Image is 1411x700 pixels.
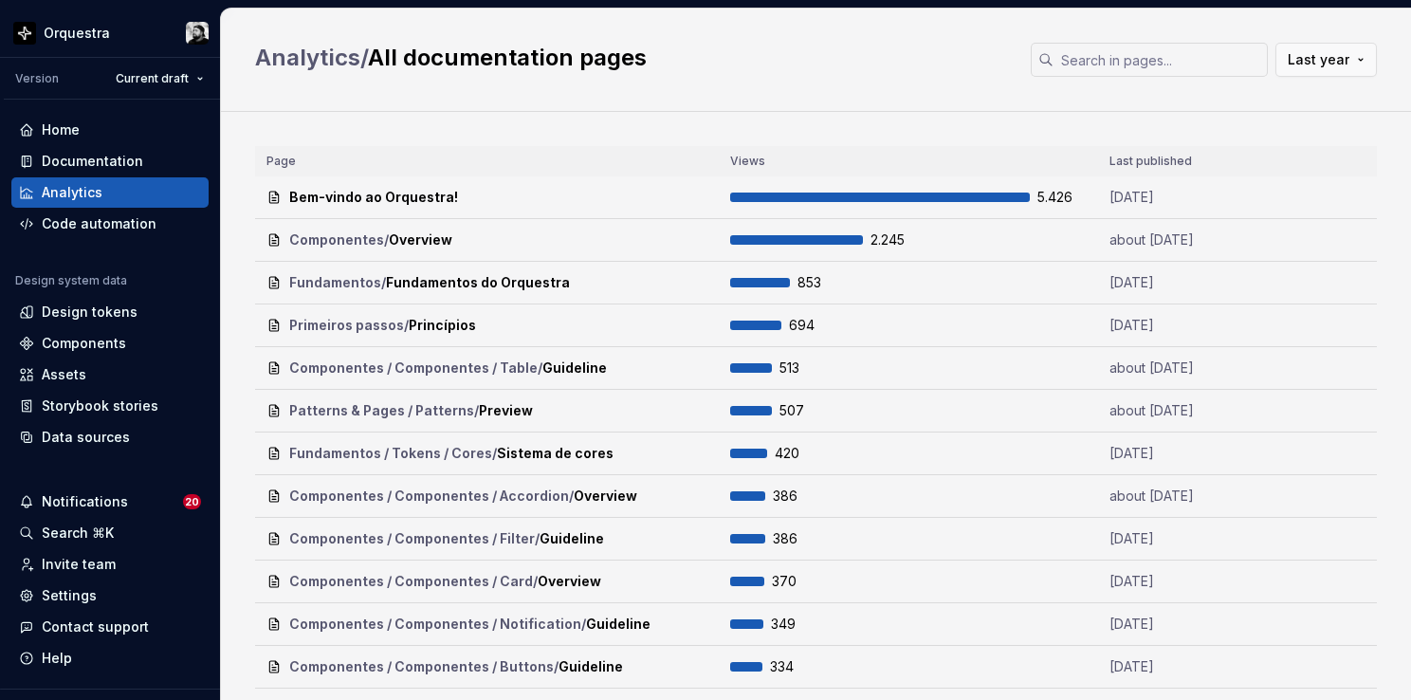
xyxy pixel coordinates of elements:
span: 370 [772,572,821,591]
span: Sistema de cores [497,444,614,463]
span: Overview [574,487,637,506]
div: Design system data [15,273,127,288]
span: 386 [773,487,822,506]
span: Componentes / Componentes / Notification [289,615,581,634]
span: / [538,359,542,378]
th: Page [255,146,719,176]
button: Contact support [11,612,209,642]
p: about [DATE] [1109,401,1252,420]
a: Components [11,328,209,359]
span: / [581,615,586,634]
span: Guideline [559,657,623,676]
span: / [384,230,389,249]
span: 513 [779,359,829,378]
span: / [404,316,409,335]
span: / [569,487,574,506]
div: Data sources [42,428,130,447]
p: [DATE] [1109,529,1252,548]
a: Code automation [11,209,209,239]
p: about [DATE] [1109,230,1252,249]
div: Contact support [42,617,149,636]
button: Search ⌘K [11,518,209,548]
a: Storybook stories [11,391,209,421]
div: Code automation [42,214,156,233]
div: Notifications [42,492,128,511]
span: Componentes / Componentes / Filter [289,529,535,548]
span: Overview [389,230,452,249]
span: / [533,572,538,591]
span: / [492,444,497,463]
div: Documentation [42,152,143,171]
span: Preview [479,401,533,420]
img: 2d16a307-6340-4442-b48d-ad77c5bc40e7.png [13,22,36,45]
div: Home [42,120,80,139]
div: Settings [42,586,97,605]
span: Fundamentos do Orquestra [386,273,570,292]
span: Guideline [542,359,607,378]
button: Last year [1275,43,1377,77]
span: Princípios [409,316,476,335]
p: about [DATE] [1109,487,1252,506]
span: 334 [770,657,819,676]
span: Overview [538,572,601,591]
span: 507 [779,401,829,420]
p: [DATE] [1109,444,1252,463]
a: Analytics [255,44,360,71]
th: Last published [1098,146,1263,176]
div: Analytics [42,183,102,202]
span: Primeiros passos [289,316,404,335]
span: / [474,401,479,420]
div: Orquestra [44,24,110,43]
span: Guideline [586,615,651,634]
span: Componentes [289,230,384,249]
span: Last year [1288,50,1349,69]
span: Guideline [540,529,604,548]
span: 2.245 [870,230,920,249]
span: Bem-vindo ao Orquestra! [289,188,458,207]
div: Invite team [42,555,116,574]
p: [DATE] [1109,572,1252,591]
p: about [DATE] [1109,359,1252,378]
div: Help [42,649,72,668]
span: 386 [773,529,822,548]
p: [DATE] [1109,188,1252,207]
p: [DATE] [1109,273,1252,292]
a: Data sources [11,422,209,452]
div: Components [42,334,126,353]
button: Notifications20 [11,487,209,517]
div: Assets [42,365,86,384]
span: Componentes / Componentes / Buttons [289,657,554,676]
a: Home [11,115,209,145]
span: Fundamentos / Tokens / Cores [289,444,492,463]
span: 5.426 [1037,188,1087,207]
h2: All documentation pages [255,43,1008,73]
a: Settings [11,580,209,611]
div: Version [15,71,59,86]
span: Fundamentos [289,273,381,292]
div: Storybook stories [42,396,158,415]
p: [DATE] [1109,615,1252,634]
button: Current draft [107,65,212,92]
span: / [554,657,559,676]
span: / [535,529,540,548]
button: Help [11,643,209,673]
div: Search ⌘K [42,524,114,543]
span: 349 [771,615,820,634]
span: 853 [797,273,847,292]
a: Assets [11,359,209,390]
a: Analytics [11,177,209,208]
a: Design tokens [11,297,209,327]
span: Componentes / Componentes / Table [289,359,538,378]
span: / [381,273,386,292]
span: / [255,44,368,71]
span: 694 [789,316,838,335]
p: [DATE] [1109,657,1252,676]
div: Design tokens [42,303,137,322]
a: Documentation [11,146,209,176]
th: Views [719,146,1098,176]
span: Componentes / Componentes / Accordion [289,487,569,506]
button: OrquestraLucas Angelo Marim [4,12,216,53]
span: 420 [775,444,824,463]
img: Lucas Angelo Marim [186,22,209,45]
span: Patterns & Pages / Patterns [289,401,474,420]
